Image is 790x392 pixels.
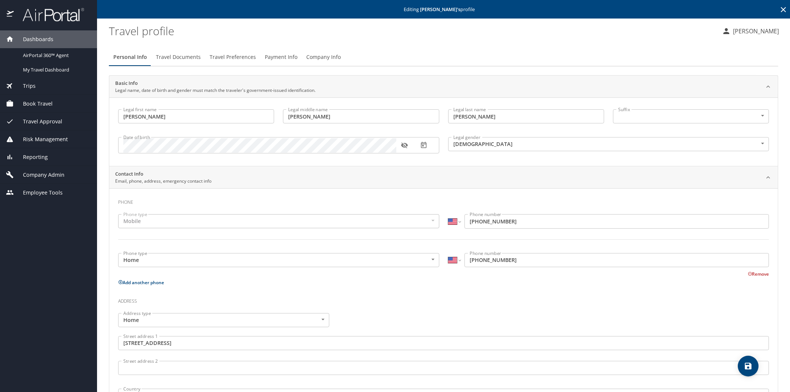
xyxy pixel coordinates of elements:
div: Mobile [118,214,439,228]
div: Home [118,313,329,327]
p: [PERSON_NAME] [731,27,779,36]
div: [DEMOGRAPHIC_DATA] [448,137,769,151]
div: Basic InfoLegal name, date of birth and gender must match the traveler's government-issued identi... [109,76,778,98]
p: Editing profile [99,7,788,12]
strong: [PERSON_NAME] 's [420,6,460,13]
span: Book Travel [14,100,53,108]
p: Legal name, date of birth and gender must match the traveler's government-issued identification. [115,87,316,94]
h3: Phone [118,194,769,207]
span: My Travel Dashboard [23,66,88,73]
button: Add another phone [118,279,164,286]
span: Travel Preferences [210,53,256,62]
span: AirPortal 360™ Agent [23,52,88,59]
button: save [738,356,759,376]
span: Risk Management [14,135,68,143]
div: Home [118,253,439,267]
span: Reporting [14,153,48,161]
div: Profile [109,48,778,66]
span: Personal Info [113,53,147,62]
div: Contact InfoEmail, phone, address, emergency contact info [109,166,778,189]
span: Dashboards [14,35,53,43]
span: Company Info [306,53,341,62]
p: Email, phone, address, emergency contact info [115,178,211,185]
button: [PERSON_NAME] [719,24,782,38]
div: ​ [613,109,769,123]
img: airportal-logo.png [14,7,84,22]
h3: Address [118,293,769,306]
span: Travel Approval [14,117,62,126]
span: Trips [14,82,36,90]
span: Travel Documents [156,53,201,62]
h2: Basic Info [115,80,316,87]
span: Payment Info [265,53,297,62]
h1: Travel profile [109,19,716,42]
div: Basic InfoLegal name, date of birth and gender must match the traveler's government-issued identi... [109,97,778,166]
h2: Contact Info [115,170,211,178]
span: Employee Tools [14,189,63,197]
img: icon-airportal.png [7,7,14,22]
button: Remove [748,271,769,277]
span: Company Admin [14,171,64,179]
